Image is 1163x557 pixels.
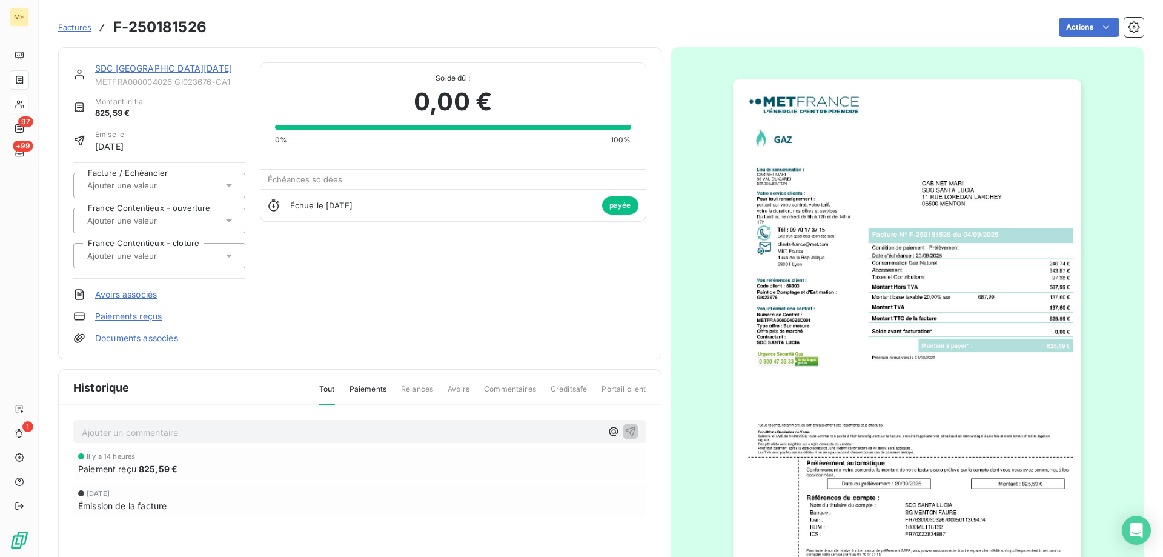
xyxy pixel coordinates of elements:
a: SDC [GEOGRAPHIC_DATA][DATE] [95,63,232,73]
span: Solde dû : [275,73,631,84]
span: 1 [22,421,33,432]
img: Logo LeanPay [10,530,29,550]
input: Ajouter une valeur [86,215,208,226]
span: [DATE] [87,490,110,497]
span: 0,00 € [414,84,492,120]
span: Factures [58,22,91,32]
a: Documents associés [95,332,178,344]
span: 97 [18,116,33,127]
div: Open Intercom Messenger [1122,516,1151,545]
input: Ajouter une valeur [86,180,208,191]
button: Actions [1059,18,1119,37]
a: Factures [58,21,91,33]
span: 825,59 € [95,107,145,119]
input: Ajouter une valeur [86,250,208,261]
span: +99 [13,141,33,152]
a: Avoirs associés [95,289,157,301]
span: Portail client [601,384,646,404]
span: Paiements [350,384,386,404]
span: 0% [275,135,287,145]
span: [DATE] [95,140,124,153]
span: Tout [319,384,335,405]
a: Paiements reçus [95,310,162,322]
span: 825,59 € [139,462,177,475]
span: Montant initial [95,96,145,107]
span: Émission de la facture [78,499,167,512]
span: Commentaires [484,384,536,404]
h3: F-250181526 [113,16,207,38]
span: Échéances soldées [268,175,343,184]
span: Avoirs [448,384,469,404]
span: Creditsafe [551,384,588,404]
span: Émise le [95,129,124,140]
span: METFRA000004026_GI023676-CA1 [95,77,245,87]
span: payée [602,196,638,215]
span: Échue le [DATE] [290,201,353,210]
span: Paiement reçu [78,462,136,475]
span: Historique [73,379,130,396]
div: ME [10,7,29,27]
span: Relances [401,384,433,404]
span: il y a 14 heures [87,453,135,460]
span: 100% [611,135,631,145]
